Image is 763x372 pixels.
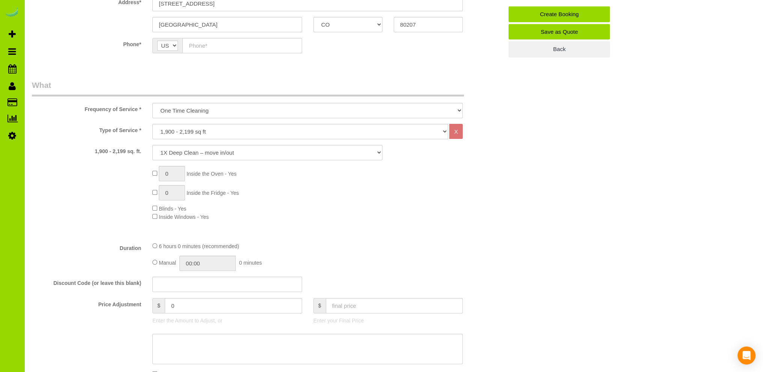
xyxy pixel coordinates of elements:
span: Manual [159,260,176,266]
img: Automaid Logo [5,8,20,18]
span: 0 minutes [239,260,262,266]
label: Phone* [26,38,147,48]
div: Open Intercom Messenger [737,346,755,364]
label: Type of Service * [26,124,147,134]
span: Inside Windows - Yes [159,214,209,220]
span: 6 hours 0 minutes (recommended) [159,243,239,249]
input: Phone* [182,38,302,53]
label: Duration [26,242,147,252]
span: Inside the Fridge - Yes [187,190,239,196]
a: Create Booking [509,6,610,22]
span: Blinds - Yes [159,206,186,212]
span: $ [313,298,326,313]
label: Discount Code (or leave this blank) [26,277,147,287]
input: Zip Code* [394,17,463,32]
legend: What [32,80,464,96]
span: $ [152,298,165,313]
a: Back [509,41,610,57]
label: 1,900 - 2,199 sq. ft. [26,145,147,155]
span: Inside the Oven - Yes [187,171,236,177]
label: Frequency of Service * [26,103,147,113]
input: City* [152,17,302,32]
label: Price Adjustment [26,298,147,308]
p: Enter the Amount to Adjust, or [152,317,302,324]
p: Enter your Final Price [313,317,463,324]
input: final price [326,298,463,313]
a: Save as Quote [509,24,610,40]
